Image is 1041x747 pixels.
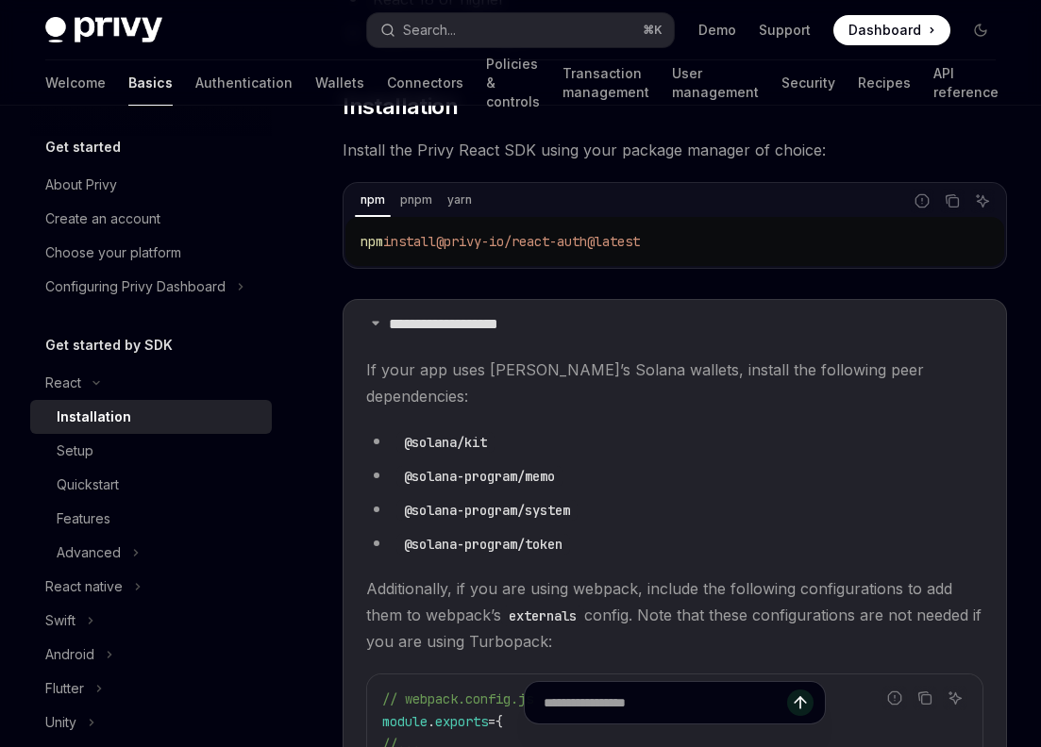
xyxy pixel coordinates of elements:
div: React native [45,575,123,598]
span: If your app uses [PERSON_NAME]’s Solana wallets, install the following peer dependencies: [366,357,983,409]
a: Create an account [30,202,272,236]
a: Support [759,21,811,40]
span: Installation [343,91,458,122]
code: @solana-program/memo [396,466,562,487]
h5: Get started by SDK [45,334,173,357]
button: Toggle React section [30,366,272,400]
code: @solana-program/system [396,500,578,521]
a: Wallets [315,60,364,106]
input: Ask a question... [544,682,787,723]
button: Toggle dark mode [965,15,996,45]
div: Android [45,643,94,666]
a: Connectors [387,60,463,106]
button: Toggle React native section [30,570,272,604]
div: npm [355,189,391,211]
h5: Get started [45,136,121,158]
button: Toggle Advanced section [30,536,272,570]
button: Toggle Configuring Privy Dashboard section [30,270,272,304]
button: Open search [367,13,674,47]
button: Toggle Unity section [30,705,272,739]
div: Setup [57,440,93,462]
div: Search... [403,19,456,41]
a: Transaction management [562,60,649,106]
div: About Privy [45,174,117,196]
code: @solana-program/token [396,534,570,555]
a: Features [30,502,272,536]
div: Swift [45,609,76,632]
span: Install the Privy React SDK using your package manager of choice: [343,137,1007,163]
div: Advanced [57,541,121,564]
a: Quickstart [30,468,272,502]
a: User management [672,60,759,106]
div: React [45,372,81,394]
a: Policies & controls [486,60,540,106]
button: Toggle Flutter section [30,672,272,705]
a: Setup [30,434,272,468]
div: Unity [45,711,76,734]
a: API reference [933,60,999,106]
code: @solana/kit [396,432,495,453]
img: dark logo [45,17,162,43]
div: Features [57,507,110,530]
div: Flutter [45,677,84,700]
div: Installation [57,406,131,428]
span: npm [361,233,383,250]
a: Recipes [858,60,911,106]
div: Create an account [45,207,160,230]
div: Quickstart [57,473,119,496]
a: Dashboard [833,15,950,45]
button: Send message [787,689,814,716]
a: Authentication [195,60,293,106]
span: Dashboard [848,21,921,40]
a: Security [781,60,835,106]
button: Report incorrect code [910,189,934,213]
button: Copy the contents from the code block [940,189,965,213]
button: Toggle Android section [30,638,272,672]
button: Ask AI [970,189,995,213]
button: Toggle Swift section [30,604,272,638]
div: Configuring Privy Dashboard [45,275,226,298]
a: Welcome [45,60,106,106]
a: Basics [128,60,173,106]
div: pnpm [395,189,438,211]
span: Additionally, if you are using webpack, include the following configurations to add them to webpa... [366,575,983,655]
a: Demo [698,21,736,40]
a: Choose your platform [30,236,272,270]
div: yarn [442,189,478,211]
a: About Privy [30,168,272,202]
span: ⌘ K [643,23,663,38]
span: install [383,233,436,250]
code: externals [501,606,584,626]
a: Installation [30,400,272,434]
span: @privy-io/react-auth@latest [436,233,640,250]
div: Choose your platform [45,241,181,264]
